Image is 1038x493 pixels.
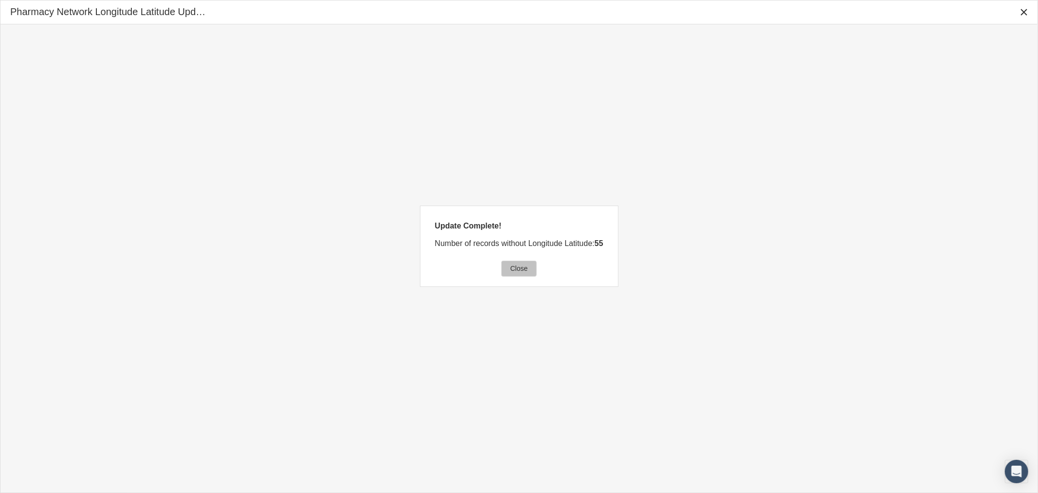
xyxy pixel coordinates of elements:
span: Close [510,265,528,272]
p: Number of records without Longitude Latitude: [435,238,603,249]
p: Update Complete! [435,221,603,231]
div: Close [1015,3,1033,21]
div: Pharmacy Network Longitude Latitude Update [10,5,209,19]
div: Close [501,261,537,277]
span: 55 [595,239,603,247]
div: Open Intercom Messenger [1005,460,1028,483]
